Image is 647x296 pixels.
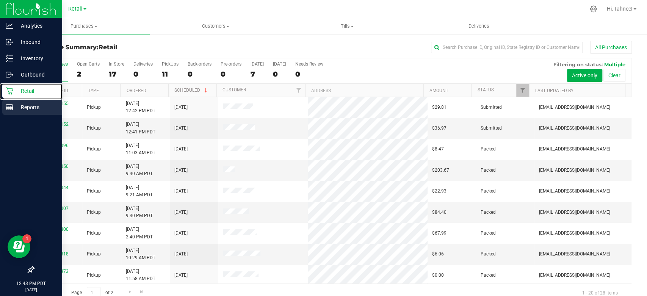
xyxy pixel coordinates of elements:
[478,87,494,92] a: Status
[87,188,101,195] span: Pickup
[174,209,188,216] span: [DATE]
[126,205,153,219] span: [DATE] 9:30 PM PDT
[3,280,59,287] p: 12:43 PM PDT
[603,69,625,82] button: Clear
[188,61,211,67] div: Back-orders
[87,146,101,153] span: Pickup
[6,71,13,78] inline-svg: Outbound
[539,104,610,111] span: [EMAIL_ADDRESS][DOMAIN_NAME]
[413,18,545,34] a: Deliveries
[174,272,188,279] span: [DATE]
[87,104,101,111] span: Pickup
[87,125,101,132] span: Pickup
[126,142,155,157] span: [DATE] 11:03 AM PDT
[13,38,59,47] p: Inbound
[432,104,446,111] span: $29.81
[174,230,188,237] span: [DATE]
[481,146,496,153] span: Packed
[68,6,83,12] span: Retail
[481,104,502,111] span: Submitted
[162,70,179,78] div: 11
[481,125,502,132] span: Submitted
[539,251,610,258] span: [EMAIL_ADDRESS][DOMAIN_NAME]
[432,125,446,132] span: $36.97
[481,251,496,258] span: Packed
[481,209,496,216] span: Packed
[251,70,264,78] div: 7
[87,272,101,279] span: Pickup
[553,61,603,67] span: Filtering on status:
[33,44,233,51] h3: Purchase Summary:
[429,88,448,93] a: Amount
[126,184,153,199] span: [DATE] 9:21 AM PDT
[174,167,188,174] span: [DATE]
[539,272,610,279] span: [EMAIL_ADDRESS][DOMAIN_NAME]
[174,188,188,195] span: [DATE]
[481,272,496,279] span: Packed
[13,21,59,30] p: Analytics
[126,163,153,177] span: [DATE] 9:40 AM PDT
[126,268,155,282] span: [DATE] 11:58 AM PDT
[18,23,150,30] span: Purchases
[188,70,211,78] div: 0
[6,38,13,46] inline-svg: Inbound
[150,18,281,34] a: Customers
[221,61,241,67] div: Pre-orders
[432,251,444,258] span: $6.06
[432,209,446,216] span: $84.40
[539,146,610,153] span: [EMAIL_ADDRESS][DOMAIN_NAME]
[567,69,602,82] button: Active only
[87,251,101,258] span: Pickup
[77,70,100,78] div: 2
[481,230,496,237] span: Packed
[282,23,412,30] span: Tills
[221,70,241,78] div: 0
[273,61,286,67] div: [DATE]
[174,251,188,258] span: [DATE]
[539,230,610,237] span: [EMAIL_ADDRESS][DOMAIN_NAME]
[126,121,155,135] span: [DATE] 12:41 PM PDT
[174,88,209,93] a: Scheduled
[295,70,323,78] div: 0
[295,61,323,67] div: Needs Review
[293,84,305,97] a: Filter
[13,54,59,63] p: Inventory
[432,146,444,153] span: $8.47
[133,70,153,78] div: 0
[432,167,449,174] span: $203.67
[222,87,246,92] a: Customer
[539,125,610,132] span: [EMAIL_ADDRESS][DOMAIN_NAME]
[590,41,632,54] button: All Purchases
[126,226,153,240] span: [DATE] 2:40 PM PDT
[481,188,496,195] span: Packed
[109,61,124,67] div: In Store
[127,88,146,93] a: Ordered
[305,84,423,97] th: Address
[431,42,583,53] input: Search Purchase ID, Original ID, State Registry ID or Customer Name...
[432,188,446,195] span: $22.93
[109,70,124,78] div: 17
[516,84,529,97] a: Filter
[162,61,179,67] div: PickUps
[458,23,500,30] span: Deliveries
[251,61,264,67] div: [DATE]
[174,125,188,132] span: [DATE]
[6,103,13,111] inline-svg: Reports
[281,18,413,34] a: Tills
[273,70,286,78] div: 0
[6,22,13,30] inline-svg: Analytics
[3,287,59,293] p: [DATE]
[13,70,59,79] p: Outbound
[13,86,59,96] p: Retail
[133,61,153,67] div: Deliveries
[604,61,625,67] span: Multiple
[6,87,13,95] inline-svg: Retail
[535,88,573,93] a: Last Updated By
[174,104,188,111] span: [DATE]
[87,209,101,216] span: Pickup
[539,167,610,174] span: [EMAIL_ADDRESS][DOMAIN_NAME]
[432,272,444,279] span: $0.00
[126,100,155,114] span: [DATE] 12:42 PM PDT
[539,188,610,195] span: [EMAIL_ADDRESS][DOMAIN_NAME]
